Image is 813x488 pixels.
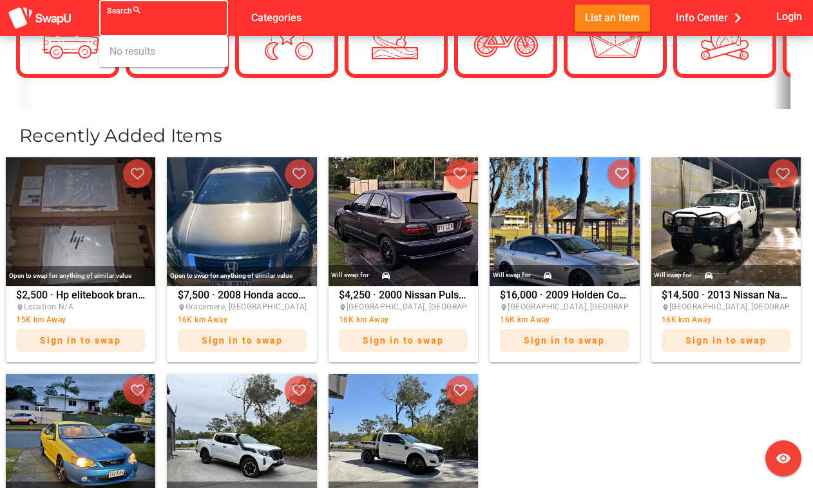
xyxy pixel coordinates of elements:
[331,268,369,282] div: Will swap for
[164,157,320,362] a: Open to swap for anything of similar value$7,500 · 2008 Honda accord luxury v6Gracemere, [GEOGRAP...
[19,124,222,146] span: Recently Added Items
[662,290,790,358] div: $14,500 · 2013 Nissan Navara
[251,7,301,28] span: Categories
[339,315,388,324] span: 16K km Away
[774,5,805,28] button: Login
[167,266,316,286] div: Open to swap for anything of similar value
[325,157,481,362] a: Will swap for$4,250 · 2000 Nissan Pulsar[GEOGRAPHIC_DATA], [GEOGRAPHIC_DATA]16K km AwaySign in to...
[776,451,791,466] i: visibility
[508,302,668,311] span: [GEOGRAPHIC_DATA], [GEOGRAPHIC_DATA]
[676,7,747,28] span: Info Center
[241,5,312,31] button: Categories
[500,304,508,311] i: place
[178,315,227,324] span: 16K km Away
[339,290,468,358] div: $4,250 · 2000 Nissan Pulsar
[500,290,629,358] div: $16,000 · 2009 Holden Commodore
[6,266,155,286] div: Open to swap for anything of similar value
[648,157,804,362] a: Will swap for$14,500 · 2013 Nissan Navara[GEOGRAPHIC_DATA], [GEOGRAPHIC_DATA]16K km AwaySign in t...
[107,15,197,31] input: Quick Search
[110,41,218,62] div: No results
[8,6,72,30] img: aSD8y5uGLpzPJLYTcYcjNu3laj1c05W5KWf0Ds+Za8uybjssssuu+yyyy677LKX2n+PWMSDJ9a87AAAAABJRU5ErkJggg==
[24,302,73,311] span: Location N/A
[728,8,747,28] i: chevron_right
[167,157,316,286] img: nate11currie%40gmail.com%2F42da2888-2ba4-42dc-8ee2-d14cee8e8eb9%2F1760244864IMG_5169.jpeg
[347,302,507,311] span: [GEOGRAPHIC_DATA], [GEOGRAPHIC_DATA]
[186,302,307,311] span: Gracemere, [GEOGRAPHIC_DATA]
[500,315,550,324] span: 16K km Away
[16,315,66,324] span: 15K km Away
[486,157,642,362] a: Will swap for$16,000 · 2009 Holden Commodore[GEOGRAPHIC_DATA], [GEOGRAPHIC_DATA]16K km AwaySign i...
[3,157,158,362] a: Open to swap for anything of similar value$2,500 · Hp elitebook brand newLocation N/A15K km AwayS...
[6,157,155,286] img: antz1994.an%40gmail.com%2Fa8e49bf8-4679-40e4-93e5-a13ebec1901a%2F17602650311000028950.jpg
[16,304,24,311] i: place
[16,290,145,358] div: $2,500 · Hp elitebook brand new
[490,157,639,286] img: nicholas.robertson%2Bfacebook%40swapu.com.au%2F616673088043699%2F616673088043699-photo-0.jpg
[651,157,801,286] img: nicholas.robertson%2Bfacebook%40swapu.com.au%2F1798206180798922%2F1798206180798922-photo-0.jpg
[40,335,121,346] span: Sign in to swap
[339,304,347,311] i: place
[776,8,802,25] span: Login
[178,304,186,311] i: place
[585,9,640,26] span: List an Item
[665,5,758,31] button: Info Center
[662,315,711,324] span: 16K km Away
[662,304,669,311] i: place
[363,335,444,346] span: Sign in to swap
[178,290,307,358] div: $7,500 · 2008 Honda accord luxury v6
[685,335,767,346] span: Sign in to swap
[493,268,531,282] div: Will swap for
[524,335,605,346] span: Sign in to swap
[205,10,220,26] i: false
[202,335,283,346] span: Sign in to swap
[241,11,312,23] a: Categories
[329,157,478,286] img: nicholas.robertson%2Bfacebook%40swapu.com.au%2F776541048302418%2F776541048302418-photo-0.jpg
[575,5,650,31] button: List an Item
[654,268,692,282] div: Will swap for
